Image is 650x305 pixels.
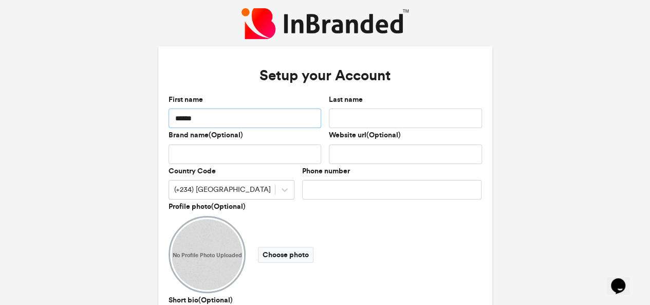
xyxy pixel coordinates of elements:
[174,185,271,195] div: (+234) [GEOGRAPHIC_DATA]
[169,216,246,293] img: User profile DP
[329,130,401,140] label: Website url(Optional)
[169,166,216,176] label: Country Code
[242,8,408,39] img: InBranded Logo
[173,252,242,259] span: No Profile Photo Uploaded
[329,95,363,105] label: Last name
[169,202,246,212] label: Profile photo(Optional)
[169,57,482,95] h3: Setup your Account
[169,95,203,105] label: First name
[258,247,313,263] label: Choose photo
[302,166,350,176] label: Phone number
[607,264,640,295] iframe: chat widget
[169,130,243,140] label: Brand name(Optional)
